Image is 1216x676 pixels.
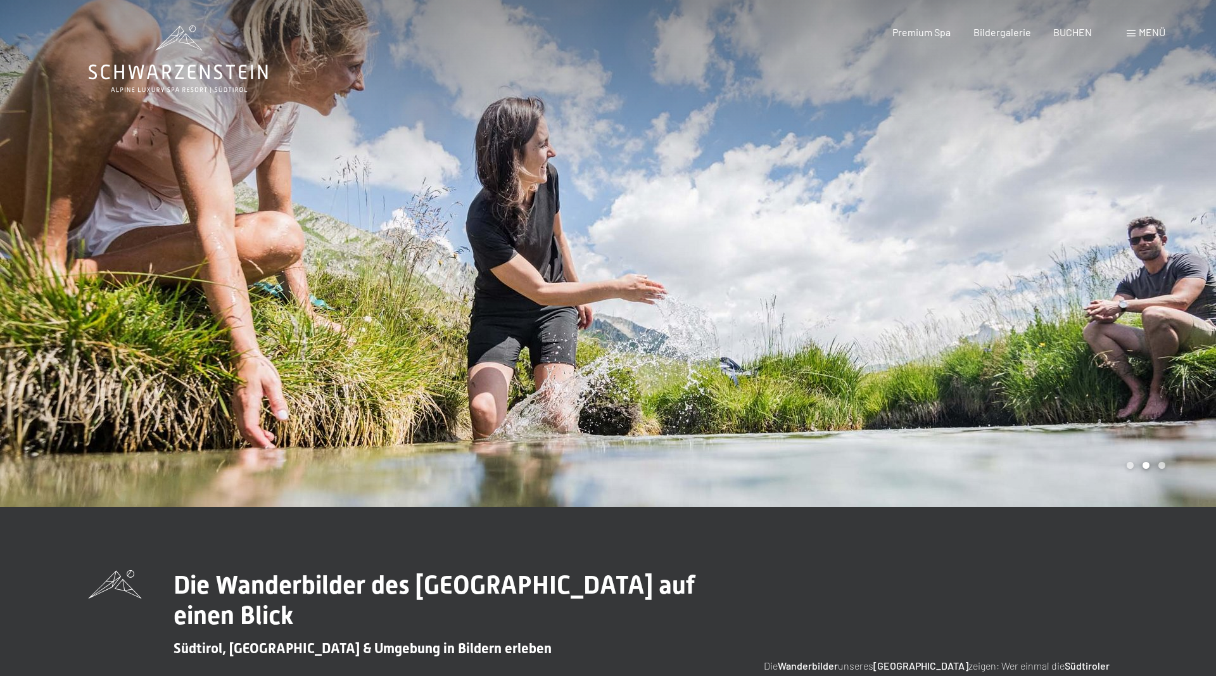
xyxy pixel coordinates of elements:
[778,660,838,672] strong: Wanderbilder
[1139,26,1165,38] span: Menü
[892,26,951,38] a: Premium Spa
[1143,462,1149,469] div: Carousel Page 2 (Current Slide)
[1122,462,1165,469] div: Carousel Pagination
[1127,462,1134,469] div: Carousel Page 1
[1158,462,1165,469] div: Carousel Page 3
[973,26,1031,38] a: Bildergalerie
[174,641,552,656] span: Südtirol, [GEOGRAPHIC_DATA] & Umgebung in Bildern erleben
[174,570,695,630] span: Die Wanderbilder des [GEOGRAPHIC_DATA] auf einen Blick
[1053,26,1092,38] a: BUCHEN
[873,660,968,672] strong: [GEOGRAPHIC_DATA]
